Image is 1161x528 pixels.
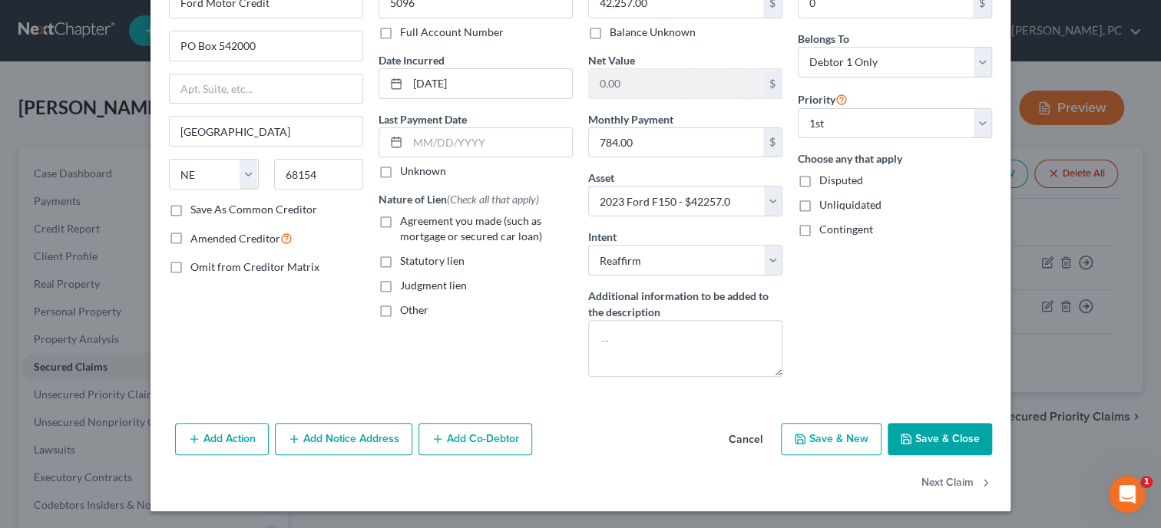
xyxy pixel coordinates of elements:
span: (Check all that apply) [447,193,539,206]
span: Disputed [819,173,863,186]
span: Omit from Creditor Matrix [190,260,319,273]
div: $ [763,128,782,157]
label: Intent [588,229,617,245]
button: Save & Close [888,423,992,455]
input: Enter zip... [274,159,364,190]
input: MM/DD/YYYY [408,69,572,98]
span: Contingent [819,223,873,236]
button: Cancel [716,424,775,455]
button: Add Notice Address [275,423,412,455]
label: Priority [798,90,848,108]
input: Enter address... [170,31,362,61]
span: Judgment lien [400,279,467,292]
label: Last Payment Date [379,111,467,127]
span: Statutory lien [400,254,465,267]
iframe: Intercom live chat [1109,476,1146,513]
input: Apt, Suite, etc... [170,74,362,104]
span: Belongs To [798,32,849,45]
input: Enter city... [170,117,362,146]
label: Date Incurred [379,52,445,68]
span: Asset [588,171,614,184]
label: Full Account Number [400,25,504,40]
label: Unknown [400,163,446,179]
button: Add Action [175,423,269,455]
span: 1 [1140,476,1153,488]
label: Save As Common Creditor [190,202,317,217]
label: Choose any that apply [798,150,992,167]
label: Monthly Payment [588,111,673,127]
span: Amended Creditor [190,232,280,245]
button: Save & New [781,423,881,455]
label: Net Value [588,52,635,68]
button: Next Claim [921,467,992,500]
span: Other [400,303,428,316]
label: Additional information to be added to the description [588,288,782,320]
label: Nature of Lien [379,191,539,207]
label: Balance Unknown [610,25,696,40]
span: Unliquidated [819,198,881,211]
button: Add Co-Debtor [418,423,532,455]
input: 0.00 [589,128,763,157]
div: $ [763,69,782,98]
input: MM/DD/YYYY [408,128,572,157]
input: 0.00 [589,69,763,98]
span: Agreement you made (such as mortgage or secured car loan) [400,214,542,243]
